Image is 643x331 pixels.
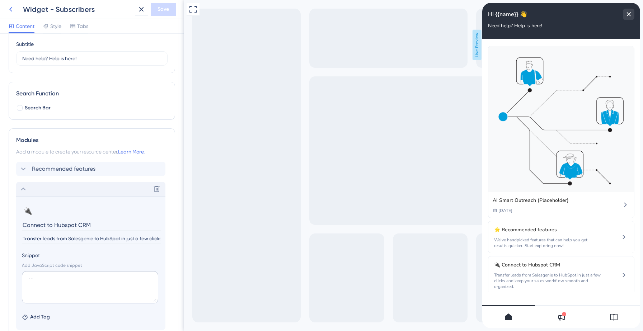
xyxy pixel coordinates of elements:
div: Add JavaScript code snippet [22,263,160,268]
textarea: -- [22,271,158,303]
div: Subtitle [16,40,34,48]
a: Learn More. [118,149,145,155]
span: Live Preview [289,30,298,60]
span: Style [50,22,61,30]
span: Save [158,5,169,14]
div: Recommended features [16,162,168,176]
span: Hi {{name}} 👋 [6,6,45,17]
div: Connect to Hubspot CRM [12,258,119,287]
span: Transfer leads from Salesgenie to HubSpot in just a few clicks and keep your sales workflow smoot... [12,269,119,287]
input: Header [22,219,161,231]
input: Description [22,55,161,62]
input: Description [22,234,161,243]
span: Tabs [77,22,88,30]
span: ⭐ Recommended features [12,223,108,231]
span: Content [16,22,34,30]
span: Add Tag [30,313,50,321]
label: Snippet [22,251,160,260]
span: Search Bar [25,104,51,112]
div: close resource center [141,6,152,17]
div: Widget - Subscribers [23,4,132,14]
span: Add a module to create your resource center. [16,149,118,155]
span: Recommended features [32,165,95,173]
span: We’ve handpicked features that can help you get results quicker. Start exploring now! [12,234,119,246]
span: Need help? Help is here! [6,20,60,26]
span: [DATE] [16,205,30,211]
div: Search Function [16,89,168,98]
button: Add Tag [22,313,50,321]
div: Recommended features [12,223,119,246]
div: AI Smart Outreach (Placeholder) [6,43,152,215]
div: AI Smart Outreach (Placeholder) [10,193,86,202]
button: Save [151,3,176,16]
span: 🔌 Connect to Hubspot CRM [12,258,119,266]
span: Growth Hub [17,2,48,11]
div: Modules [16,136,168,145]
button: 🔌 [22,205,33,217]
div: 3 [53,4,56,10]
